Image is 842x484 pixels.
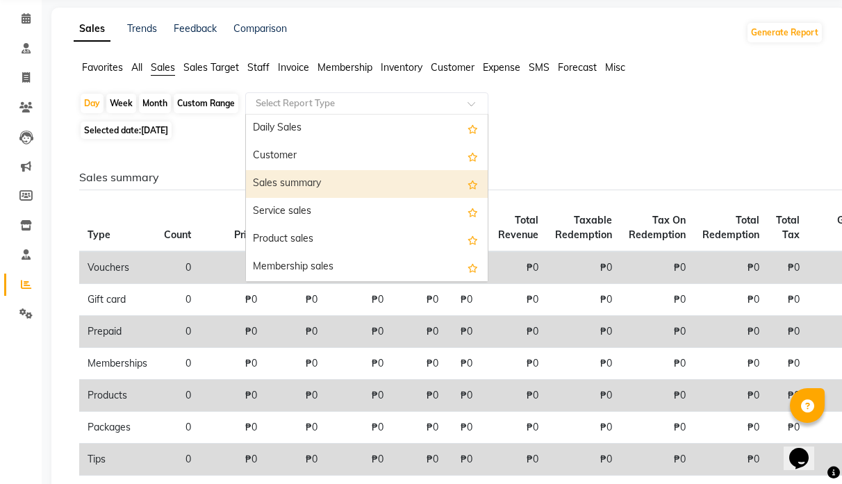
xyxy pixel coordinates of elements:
span: Add this report to Favorites List [468,176,478,192]
button: Generate Report [748,23,822,42]
td: ₱0 [392,380,447,412]
span: All [131,61,142,74]
td: ₱0 [768,444,808,476]
td: ₱0 [199,444,265,476]
span: Add this report to Favorites List [468,259,478,276]
td: ₱0 [620,380,694,412]
span: Sales [151,61,175,74]
td: 0 [156,251,199,284]
td: ₱0 [199,284,265,316]
td: Tips [79,444,156,476]
div: Customer [246,142,488,170]
td: ₱0 [694,316,768,348]
td: Memberships [79,348,156,380]
a: Feedback [174,22,217,35]
td: ₱0 [326,380,392,412]
td: ₱0 [547,284,620,316]
td: ₱0 [199,316,265,348]
span: Favorites [82,61,123,74]
a: Comparison [233,22,287,35]
td: ₱0 [547,444,620,476]
td: ₱0 [481,412,547,444]
td: ₱0 [326,284,392,316]
td: ₱0 [547,412,620,444]
span: Add this report to Favorites List [468,203,478,220]
td: ₱0 [392,316,447,348]
td: 0 [156,412,199,444]
td: ₱0 [768,380,808,412]
span: Forecast [558,61,597,74]
h6: Sales summary [79,171,812,184]
td: ₱0 [547,251,620,284]
td: ₱0 [481,348,547,380]
td: ₱0 [326,412,392,444]
span: Sales Target [183,61,239,74]
td: ₱0 [547,380,620,412]
td: ₱0 [199,348,265,380]
span: Tax On Redemption [629,214,686,241]
td: Gift card [79,284,156,316]
td: 0 [156,348,199,380]
div: Product sales [246,226,488,253]
td: ₱0 [265,284,326,316]
a: Trends [127,22,157,35]
span: Add this report to Favorites List [468,120,478,137]
span: Misc [605,61,625,74]
td: ₱0 [547,316,620,348]
td: ₱0 [620,348,694,380]
span: Type [88,228,110,241]
td: ₱0 [620,412,694,444]
ng-dropdown-panel: Options list [245,114,488,282]
span: Staff [247,61,270,74]
td: ₱0 [481,284,547,316]
span: Price [234,228,257,241]
td: ₱0 [620,251,694,284]
td: ₱0 [694,284,768,316]
span: Count [164,228,191,241]
span: Taxable Redemption [555,214,612,241]
div: Day [81,94,104,113]
td: ₱0 [694,380,768,412]
td: ₱0 [326,444,392,476]
td: ₱0 [199,380,265,412]
td: ₱0 [326,348,392,380]
div: Daily Sales [246,115,488,142]
td: Vouchers [79,251,156,284]
span: Add this report to Favorites List [468,148,478,165]
span: Total Tax [776,214,800,241]
td: ₱0 [265,348,326,380]
span: Expense [483,61,520,74]
td: ₱0 [447,348,481,380]
td: 0 [156,380,199,412]
td: ₱0 [447,380,481,412]
td: ₱0 [481,316,547,348]
div: Month [139,94,171,113]
td: ₱0 [265,380,326,412]
td: ₱0 [392,412,447,444]
td: ₱0 [694,251,768,284]
span: Customer [431,61,474,74]
td: ₱0 [199,251,265,284]
span: Membership [317,61,372,74]
div: Week [106,94,136,113]
td: ₱0 [326,316,392,348]
span: [DATE] [141,125,168,135]
td: ₱0 [620,316,694,348]
span: Add this report to Favorites List [468,231,478,248]
td: 0 [156,444,199,476]
td: Prepaid [79,316,156,348]
td: ₱0 [265,316,326,348]
td: ₱0 [481,444,547,476]
td: ₱0 [768,412,808,444]
td: ₱0 [447,284,481,316]
div: Custom Range [174,94,238,113]
div: Service sales [246,198,488,226]
td: ₱0 [199,412,265,444]
td: ₱0 [547,348,620,380]
td: ₱0 [481,380,547,412]
td: ₱0 [768,251,808,284]
div: Sales summary [246,170,488,198]
td: ₱0 [392,348,447,380]
td: ₱0 [694,444,768,476]
span: Inventory [381,61,422,74]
